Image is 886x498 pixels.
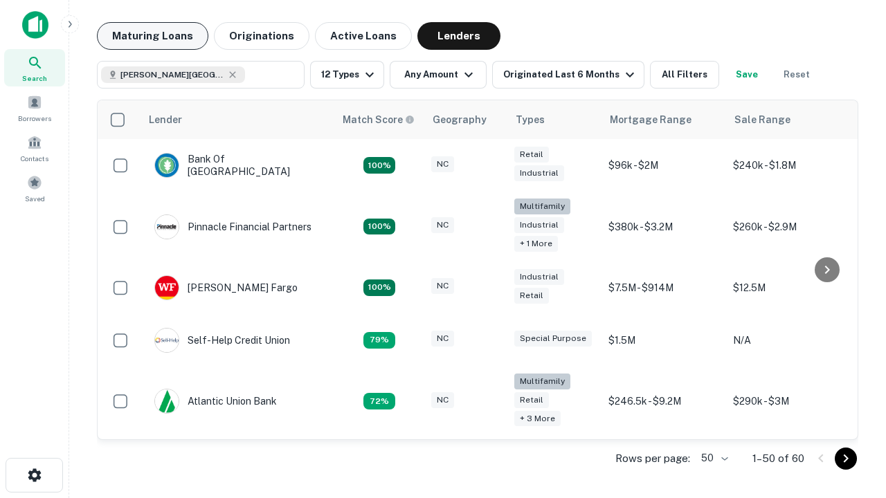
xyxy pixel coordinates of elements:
div: Matching Properties: 14, hasApolloMatch: undefined [363,157,395,174]
td: $240k - $1.8M [726,139,851,192]
img: picture [155,215,179,239]
button: Save your search to get updates of matches that match your search criteria. [725,61,769,89]
div: Geography [433,111,487,128]
button: Maturing Loans [97,22,208,50]
a: Search [4,49,65,86]
td: N/A [726,314,851,367]
div: Lender [149,111,182,128]
div: Industrial [514,217,564,233]
th: Types [507,100,602,139]
button: Reset [775,61,819,89]
td: $260k - $2.9M [726,192,851,261]
div: Retail [514,288,549,304]
div: NC [431,217,454,233]
h6: Match Score [343,112,412,127]
td: $1.5M [602,314,726,367]
div: Multifamily [514,373,570,389]
div: Capitalize uses an advanced AI algorithm to match your search with the best lender. The match sco... [343,112,415,127]
img: capitalize-icon.png [22,11,48,39]
td: $290k - $3M [726,367,851,436]
td: $380k - $3.2M [602,192,726,261]
div: Retail [514,392,549,408]
div: Multifamily [514,199,570,214]
div: NC [431,278,454,294]
img: picture [155,154,179,177]
button: Any Amount [390,61,487,89]
td: $200k - $3.3M [602,436,726,488]
a: Borrowers [4,89,65,127]
img: picture [155,276,179,299]
div: Industrial [514,269,564,285]
th: Capitalize uses an advanced AI algorithm to match your search with the best lender. The match sco... [334,100,424,139]
div: 50 [696,448,730,468]
div: Mortgage Range [610,111,691,128]
button: All Filters [650,61,719,89]
a: Saved [4,169,65,207]
div: + 3 more [514,411,561,427]
a: Contacts [4,129,65,167]
div: Types [516,111,545,128]
div: Industrial [514,165,564,181]
div: Retail [514,147,549,163]
p: Rows per page: [615,450,690,467]
button: Originated Last 6 Months [492,61,644,89]
th: Mortgage Range [602,100,726,139]
span: Saved [25,193,45,204]
div: + 1 more [514,236,558,252]
td: $96k - $2M [602,139,726,192]
img: picture [155,329,179,352]
div: NC [431,392,454,408]
span: Contacts [21,153,48,164]
p: 1–50 of 60 [752,450,804,467]
button: Active Loans [315,22,412,50]
td: $480k - $3.1M [726,436,851,488]
button: Lenders [417,22,500,50]
div: Matching Properties: 10, hasApolloMatch: undefined [363,393,395,409]
div: Bank Of [GEOGRAPHIC_DATA] [154,153,320,178]
span: Borrowers [18,113,51,124]
div: NC [431,156,454,172]
div: Special Purpose [514,331,592,347]
div: Matching Properties: 25, hasApolloMatch: undefined [363,219,395,235]
div: Pinnacle Financial Partners [154,214,311,239]
td: $12.5M [726,261,851,314]
div: Self-help Credit Union [154,328,290,353]
div: Matching Properties: 15, hasApolloMatch: undefined [363,279,395,296]
th: Sale Range [726,100,851,139]
div: Atlantic Union Bank [154,389,277,414]
div: NC [431,331,454,347]
button: 12 Types [310,61,384,89]
button: Originations [214,22,309,50]
button: Go to next page [835,448,857,470]
div: Matching Properties: 11, hasApolloMatch: undefined [363,332,395,349]
img: picture [155,389,179,413]
iframe: Chat Widget [817,387,886,454]
span: [PERSON_NAME][GEOGRAPHIC_DATA], [GEOGRAPHIC_DATA] [120,68,224,81]
div: [PERSON_NAME] Fargo [154,275,298,300]
th: Geography [424,100,507,139]
div: Originated Last 6 Months [503,66,638,83]
th: Lender [141,100,334,139]
div: Sale Range [734,111,790,128]
td: $246.5k - $9.2M [602,367,726,436]
span: Search [22,73,47,84]
td: $7.5M - $914M [602,261,726,314]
